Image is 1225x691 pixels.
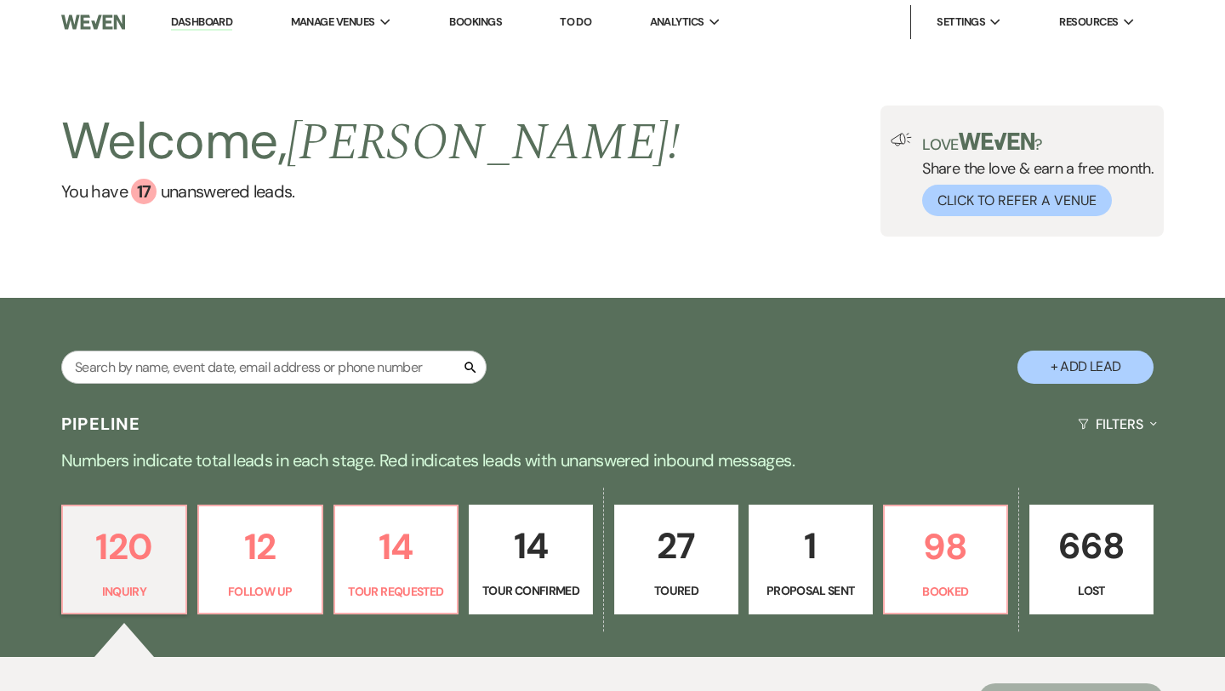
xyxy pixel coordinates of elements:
[614,505,738,615] a: 27Toured
[937,14,985,31] span: Settings
[1040,517,1142,574] p: 668
[650,14,704,31] span: Analytics
[895,582,997,601] p: Booked
[209,582,311,601] p: Follow Up
[61,179,680,204] a: You have 17 unanswered leads.
[291,14,375,31] span: Manage Venues
[922,133,1154,152] p: Love ?
[883,505,1009,615] a: 98Booked
[959,133,1034,150] img: weven-logo-green.svg
[895,518,997,575] p: 98
[760,517,862,574] p: 1
[922,185,1112,216] button: Click to Refer a Venue
[1071,402,1164,447] button: Filters
[480,517,582,574] p: 14
[73,518,175,575] p: 120
[333,505,459,615] a: 14Tour Requested
[1017,351,1154,384] button: + Add Lead
[1029,505,1154,615] a: 668Lost
[61,4,125,40] img: Weven Logo
[912,133,1154,216] div: Share the love & earn a free month.
[171,14,232,31] a: Dashboard
[209,518,311,575] p: 12
[749,505,873,615] a: 1Proposal Sent
[61,505,187,615] a: 120Inquiry
[625,581,727,600] p: Toured
[560,14,591,29] a: To Do
[891,133,912,146] img: loud-speaker-illustration.svg
[61,351,487,384] input: Search by name, event date, email address or phone number
[1040,581,1142,600] p: Lost
[1059,14,1118,31] span: Resources
[760,581,862,600] p: Proposal Sent
[61,106,680,179] h2: Welcome,
[197,505,323,615] a: 12Follow Up
[625,517,727,574] p: 27
[345,582,447,601] p: Tour Requested
[287,104,680,182] span: [PERSON_NAME] !
[345,518,447,575] p: 14
[469,505,593,615] a: 14Tour Confirmed
[131,179,157,204] div: 17
[480,581,582,600] p: Tour Confirmed
[61,412,141,436] h3: Pipeline
[449,14,502,29] a: Bookings
[73,582,175,601] p: Inquiry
